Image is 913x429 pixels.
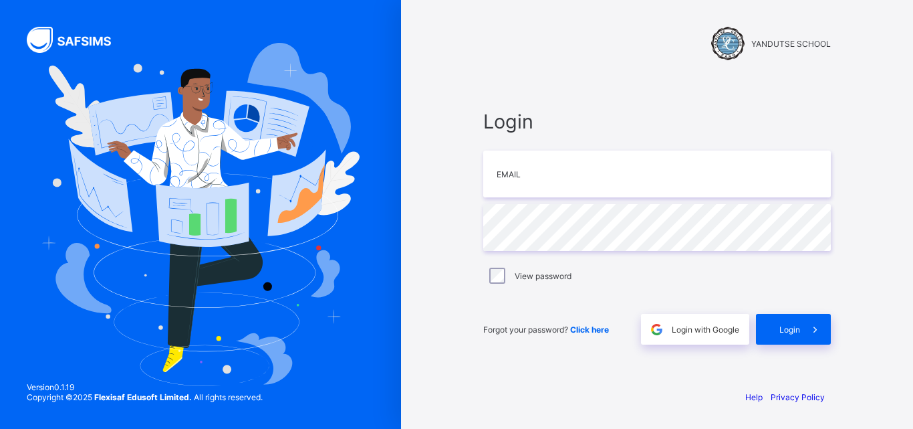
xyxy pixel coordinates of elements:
img: google.396cfc9801f0270233282035f929180a.svg [649,322,664,337]
strong: Flexisaf Edusoft Limited. [94,392,192,402]
img: SAFSIMS Logo [27,27,127,53]
a: Help [745,392,763,402]
a: Click here [570,325,609,335]
a: Privacy Policy [771,392,825,402]
span: Login [483,110,831,133]
span: Login with Google [672,325,739,335]
span: Forgot your password? [483,325,609,335]
span: Login [779,325,800,335]
img: Hero Image [41,43,360,385]
span: Copyright © 2025 All rights reserved. [27,392,263,402]
span: Version 0.1.19 [27,382,263,392]
span: YANDUTSE SCHOOL [751,39,831,49]
label: View password [515,271,571,281]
